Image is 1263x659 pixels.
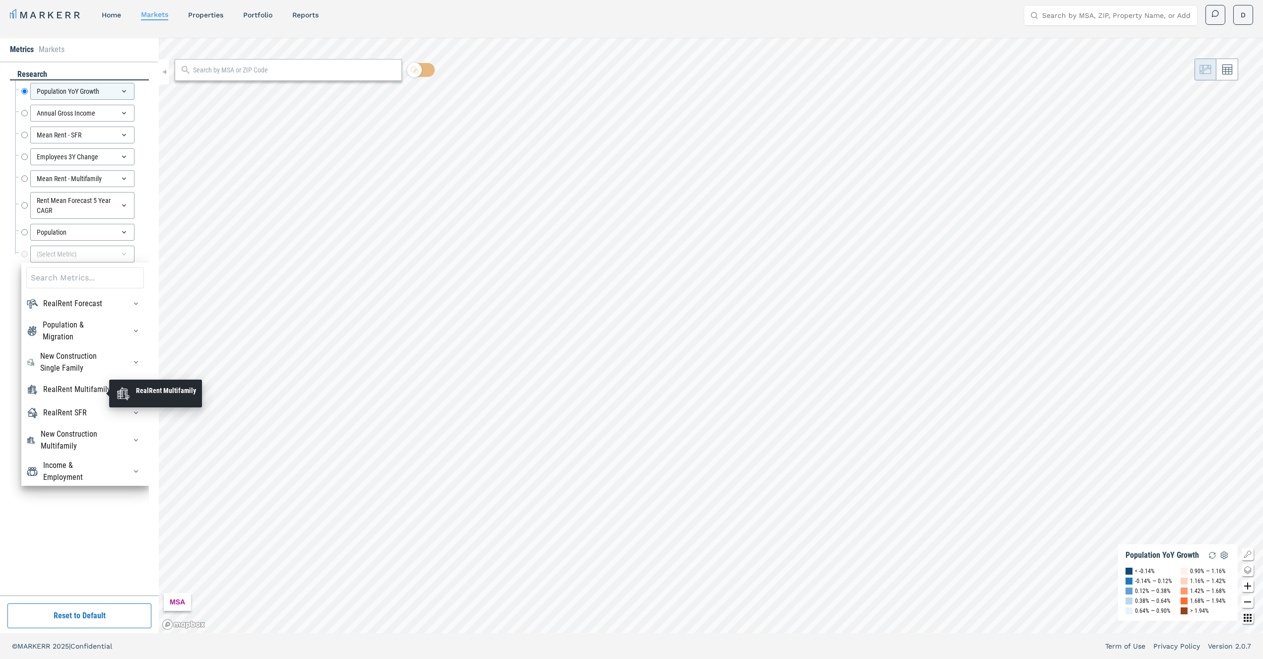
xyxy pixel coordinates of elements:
[1233,5,1253,25] button: D
[193,65,397,75] input: Search by MSA or ZIP Code
[128,296,144,312] button: RealRent ForecastRealRent Forecast
[1126,550,1199,560] div: Population YoY Growth
[102,11,121,19] a: home
[1242,596,1254,608] button: Zoom out map button
[26,325,38,337] img: Population & Migration
[1042,5,1191,25] input: Search by MSA, ZIP, Property Name, or Address
[128,405,144,421] button: RealRent SFRRealRent SFR
[30,224,134,241] div: Population
[30,170,134,187] div: Mean Rent - Multifamily
[188,11,223,19] a: properties
[26,319,144,343] div: Population & MigrationPopulation & Migration
[1135,606,1171,616] div: 0.64% — 0.90%
[1153,641,1200,651] a: Privacy Policy
[164,593,191,611] div: MSA
[1190,606,1209,616] div: > 1.94%
[30,148,134,165] div: Employees 3Y Change
[17,642,53,650] span: MARKERR
[1135,586,1171,596] div: 0.12% — 0.38%
[41,428,114,452] div: New Construction Multifamily
[26,382,144,397] div: RealRent MultifamilyRealRent Multifamily
[141,10,168,18] a: markets
[1135,576,1172,586] div: -0.14% — 0.12%
[43,384,111,395] div: RealRent Multifamily
[292,11,319,19] a: reports
[30,83,134,100] div: Population YoY Growth
[1208,641,1251,651] a: Version 2.0.7
[1190,596,1226,606] div: 1.68% — 1.94%
[10,44,34,56] li: Metrics
[128,463,144,479] button: Income & EmploymentIncome & Employment
[43,407,87,419] div: RealRent SFR
[43,319,114,343] div: Population & Migration
[115,386,131,401] img: RealRent Multifamily
[159,38,1263,633] canvas: Map
[128,354,144,370] button: New Construction Single FamilyNew Construction Single Family
[1242,612,1254,624] button: Other options map button
[1135,596,1171,606] div: 0.38% — 0.64%
[70,642,112,650] span: Confidential
[1242,548,1254,560] button: Show/Hide Legend Map Button
[30,192,134,219] div: Rent Mean Forecast 5 Year CAGR
[26,298,38,310] img: RealRent Forecast
[162,619,205,630] a: Mapbox logo
[1190,586,1226,596] div: 1.42% — 1.68%
[26,434,36,446] img: New Construction Multifamily
[1190,576,1226,586] div: 1.16% — 1.42%
[1190,566,1226,576] div: 0.90% — 1.16%
[1218,549,1230,561] img: Settings
[1135,566,1155,576] div: < -0.14%
[12,642,17,650] span: ©
[26,428,144,452] div: New Construction MultifamilyNew Construction Multifamily
[30,105,134,122] div: Annual Gross Income
[39,44,65,56] li: Markets
[40,350,115,374] div: New Construction Single Family
[26,405,144,421] div: RealRent SFRRealRent SFR
[136,386,196,395] div: RealRent Multifamily
[26,296,144,312] div: RealRent ForecastRealRent Forecast
[243,11,272,19] a: Portfolio
[30,127,134,143] div: Mean Rent - SFR
[7,603,151,628] button: Reset to Default
[30,246,134,263] div: (Select Metric)
[1105,641,1145,651] a: Term of Use
[43,298,102,310] div: RealRent Forecast
[10,69,149,80] div: research
[128,432,144,448] button: New Construction MultifamilyNew Construction Multifamily
[26,460,144,483] div: Income & EmploymentIncome & Employment
[26,407,38,419] img: RealRent SFR
[26,350,144,374] div: New Construction Single FamilyNew Construction Single Family
[1242,564,1254,576] button: Change style map button
[53,642,70,650] span: 2025 |
[26,465,38,477] img: Income & Employment
[1241,10,1246,20] span: D
[26,384,38,395] img: RealRent Multifamily
[1206,549,1218,561] img: Reload Legend
[10,8,82,22] a: MARKERR
[1242,580,1254,592] button: Zoom in map button
[128,323,144,339] button: Population & MigrationPopulation & Migration
[26,356,35,368] img: New Construction Single Family
[43,460,114,483] div: Income & Employment
[26,267,144,288] input: Search Metrics...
